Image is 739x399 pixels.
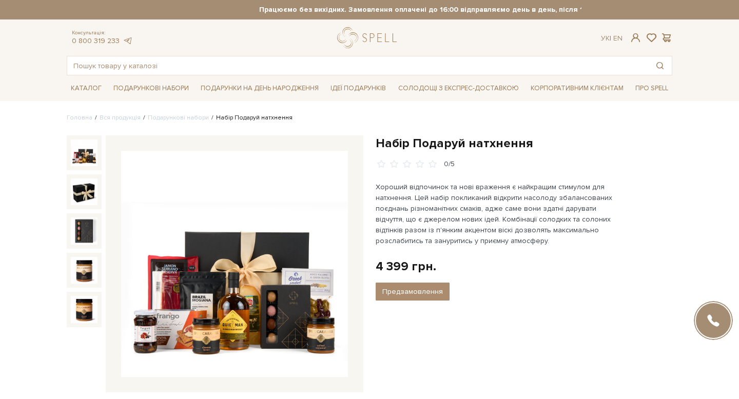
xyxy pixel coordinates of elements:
a: Головна [67,114,92,122]
a: logo [337,27,401,48]
img: Набір Подаруй натхнення [71,217,98,244]
div: Ук [601,34,623,43]
img: Набір Подаруй натхнення [121,151,348,377]
button: Предзамовлення [376,283,450,301]
a: Вся продукція [100,114,141,122]
img: Набір Подаруй натхнення [71,257,98,284]
p: Хороший відпочинок та нові враження є найкращим стимулом для натхнення. Цей набір покликаний відк... [376,182,616,246]
input: Пошук товару у каталозі [67,56,648,75]
span: Консультація: [72,30,132,36]
span: Подарункові набори [109,81,193,96]
span: Про Spell [631,81,672,96]
a: 0 800 319 233 [72,36,120,45]
a: telegram [122,36,132,45]
span: Подарунки на День народження [197,81,323,96]
a: En [613,34,623,43]
a: Солодощі з експрес-доставкою [394,79,523,97]
div: 0/5 [444,159,455,169]
div: 4 399 грн. [376,258,436,274]
a: Корпоративним клієнтам [527,79,628,97]
a: Подарункові набори [148,114,209,122]
img: Набір Подаруй натхнення [71,178,98,205]
h1: Набір Подаруй натхнення [376,135,672,151]
li: Набір Подаруй натхнення [209,113,293,123]
span: | [610,34,611,43]
img: Набір Подаруй натхнення [71,296,98,323]
span: Ідеї подарунків [326,81,390,96]
button: Пошук товару у каталозі [648,56,672,75]
span: Каталог [67,81,106,96]
img: Набір Подаруй натхнення [71,139,98,166]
